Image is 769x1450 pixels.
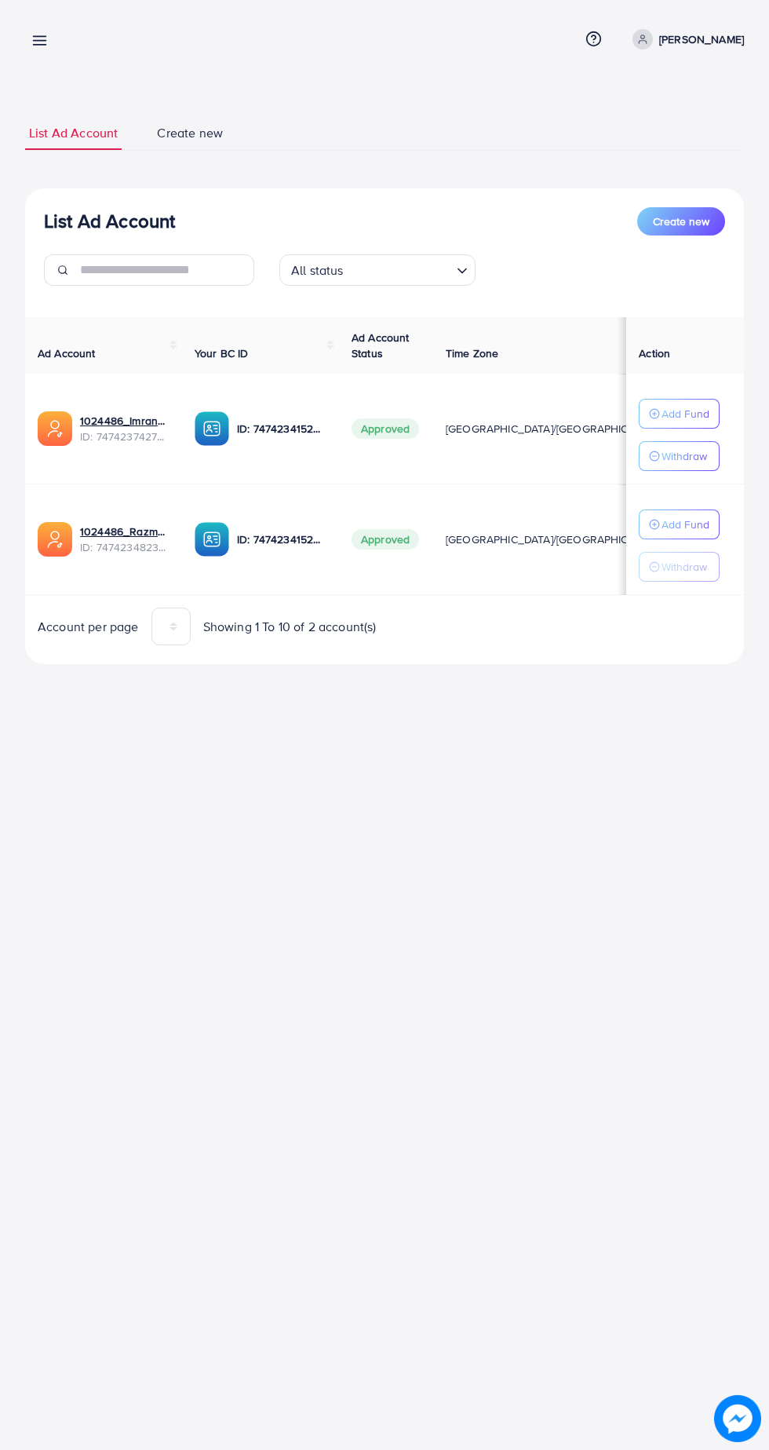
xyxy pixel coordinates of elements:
button: Add Fund [639,510,720,539]
span: All status [288,259,347,282]
img: image [719,1400,756,1437]
span: Showing 1 To 10 of 2 account(s) [203,618,377,636]
p: ID: 7474234152863678481 [237,530,326,549]
button: Withdraw [639,441,720,471]
button: Add Fund [639,399,720,429]
p: ID: 7474234152863678481 [237,419,326,438]
div: <span class='underline'>1024486_Razman_1740230915595</span></br>7474234823184416769 [80,524,169,556]
span: Action [639,345,670,361]
a: 1024486_Razman_1740230915595 [80,524,169,539]
span: Create new [157,124,223,142]
img: ic-ads-acc.e4c84228.svg [38,411,72,446]
p: Add Fund [661,515,709,534]
a: 1024486_Imran_1740231528988 [80,413,169,429]
h3: List Ad Account [44,210,175,232]
button: Withdraw [639,552,720,582]
span: List Ad Account [29,124,118,142]
div: <span class='underline'>1024486_Imran_1740231528988</span></br>7474237427478233089 [80,413,169,445]
p: [PERSON_NAME] [659,30,744,49]
button: Create new [637,207,725,236]
span: Ad Account Status [352,330,410,361]
img: ic-ads-acc.e4c84228.svg [38,522,72,557]
p: Withdraw [661,557,707,576]
span: ID: 7474237427478233089 [80,429,169,444]
p: Add Fund [661,404,709,423]
div: Search for option [279,254,476,286]
span: Time Zone [446,345,498,361]
span: Your BC ID [195,345,249,361]
img: ic-ba-acc.ded83a64.svg [195,411,229,446]
span: Ad Account [38,345,96,361]
span: Approved [352,529,419,550]
span: ID: 7474234823184416769 [80,539,169,555]
span: Approved [352,418,419,439]
span: Account per page [38,618,139,636]
p: Withdraw [661,447,707,466]
span: [GEOGRAPHIC_DATA]/[GEOGRAPHIC_DATA] [446,531,664,547]
span: Create new [653,214,709,229]
input: Search for option [348,256,450,282]
span: [GEOGRAPHIC_DATA]/[GEOGRAPHIC_DATA] [446,421,664,436]
a: [PERSON_NAME] [626,29,744,49]
img: ic-ba-acc.ded83a64.svg [195,522,229,557]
